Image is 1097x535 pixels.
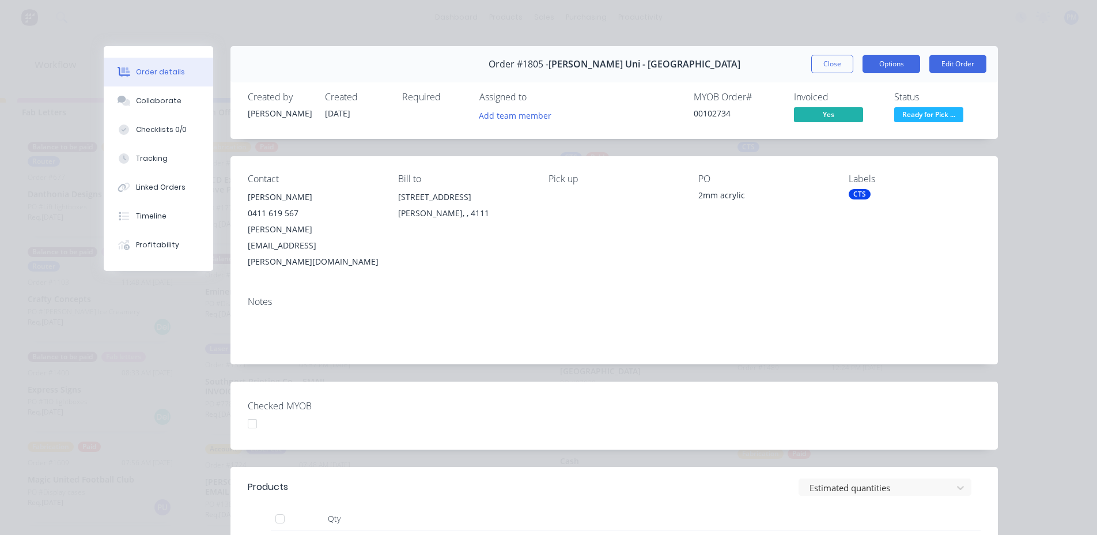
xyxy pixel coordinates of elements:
[402,92,466,103] div: Required
[863,55,920,73] button: Options
[104,231,213,259] button: Profitability
[479,107,558,123] button: Add team member
[136,211,167,221] div: Timeline
[104,144,213,173] button: Tracking
[248,480,288,494] div: Products
[929,55,986,73] button: Edit Order
[479,92,595,103] div: Assigned to
[694,92,780,103] div: MYOB Order #
[694,107,780,119] div: 00102734
[136,125,187,135] div: Checklists 0/0
[248,221,380,270] div: [PERSON_NAME][EMAIL_ADDRESS][PERSON_NAME][DOMAIN_NAME]
[698,189,830,205] div: 2mm acrylic
[248,205,380,221] div: 0411 619 567
[473,107,558,123] button: Add team member
[398,189,530,205] div: [STREET_ADDRESS]
[248,174,380,184] div: Contact
[248,107,311,119] div: [PERSON_NAME]
[849,174,981,184] div: Labels
[698,174,830,184] div: PO
[104,58,213,86] button: Order details
[248,189,380,205] div: [PERSON_NAME]
[248,92,311,103] div: Created by
[136,182,186,193] div: Linked Orders
[136,67,185,77] div: Order details
[136,153,168,164] div: Tracking
[548,59,740,70] span: [PERSON_NAME] Uni - [GEOGRAPHIC_DATA]
[300,507,369,530] div: Qty
[104,173,213,202] button: Linked Orders
[248,189,380,270] div: [PERSON_NAME]0411 619 567[PERSON_NAME][EMAIL_ADDRESS][PERSON_NAME][DOMAIN_NAME]
[849,189,871,199] div: CTS
[136,96,181,106] div: Collaborate
[104,202,213,231] button: Timeline
[248,399,392,413] label: Checked MYOB
[136,240,179,250] div: Profitability
[398,189,530,226] div: [STREET_ADDRESS][PERSON_NAME], , 4111
[489,59,548,70] span: Order #1805 -
[794,107,863,122] span: Yes
[325,92,388,103] div: Created
[248,296,981,307] div: Notes
[548,174,680,184] div: Pick up
[398,205,530,221] div: [PERSON_NAME], , 4111
[325,108,350,119] span: [DATE]
[894,107,963,122] span: Ready for Pick ...
[104,86,213,115] button: Collaborate
[794,92,880,103] div: Invoiced
[894,92,981,103] div: Status
[104,115,213,144] button: Checklists 0/0
[811,55,853,73] button: Close
[398,174,530,184] div: Bill to
[894,107,963,125] button: Ready for Pick ...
